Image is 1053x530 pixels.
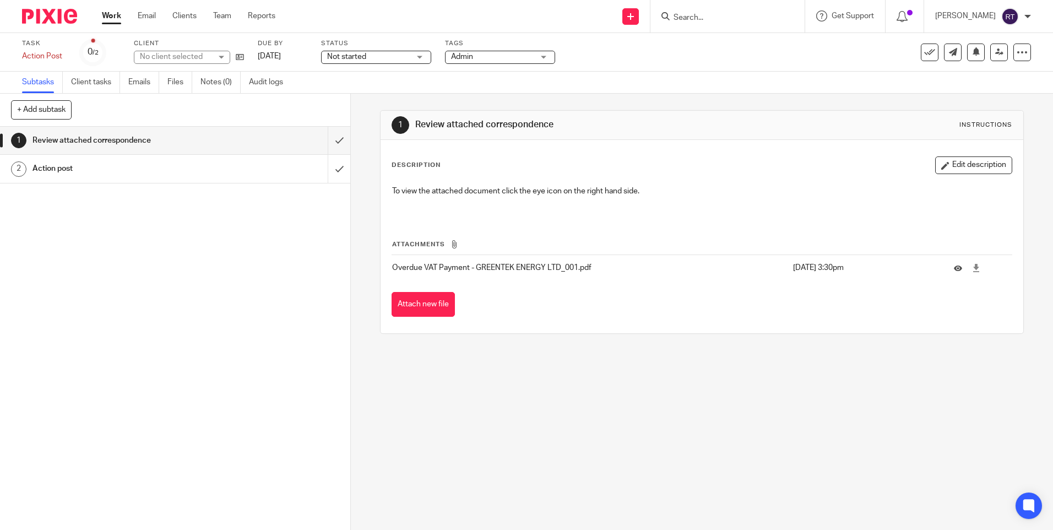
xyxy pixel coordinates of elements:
[11,100,72,119] button: + Add subtask
[392,161,441,170] p: Description
[445,39,555,48] label: Tags
[22,72,63,93] a: Subtasks
[392,292,455,317] button: Attach new file
[88,46,99,58] div: 0
[321,39,431,48] label: Status
[213,10,231,21] a: Team
[972,262,980,273] a: Download
[935,10,996,21] p: [PERSON_NAME]
[102,10,121,21] a: Work
[22,39,66,48] label: Task
[140,51,211,62] div: No client selected
[22,51,66,62] div: Action Post
[258,52,281,60] span: [DATE]
[935,156,1012,174] button: Edit description
[93,50,99,56] small: /2
[327,53,366,61] span: Not started
[1001,8,1019,25] img: svg%3E
[138,10,156,21] a: Email
[832,12,874,20] span: Get Support
[392,241,445,247] span: Attachments
[22,9,77,24] img: Pixie
[167,72,192,93] a: Files
[128,72,159,93] a: Emails
[258,39,307,48] label: Due by
[392,186,1011,197] p: To view the attached document click the eye icon on the right hand side.
[11,161,26,177] div: 2
[249,72,291,93] a: Audit logs
[415,119,725,131] h1: Review attached correspondence
[172,10,197,21] a: Clients
[71,72,120,93] a: Client tasks
[134,39,244,48] label: Client
[11,133,26,148] div: 1
[32,132,222,149] h1: Review attached correspondence
[959,121,1012,129] div: Instructions
[32,160,222,177] h1: Action post
[793,262,937,273] p: [DATE] 3:30pm
[451,53,473,61] span: Admin
[672,13,772,23] input: Search
[392,116,409,134] div: 1
[248,10,275,21] a: Reports
[200,72,241,93] a: Notes (0)
[392,262,787,273] p: Overdue VAT Payment - GREENTEK ENERGY LTD_001.pdf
